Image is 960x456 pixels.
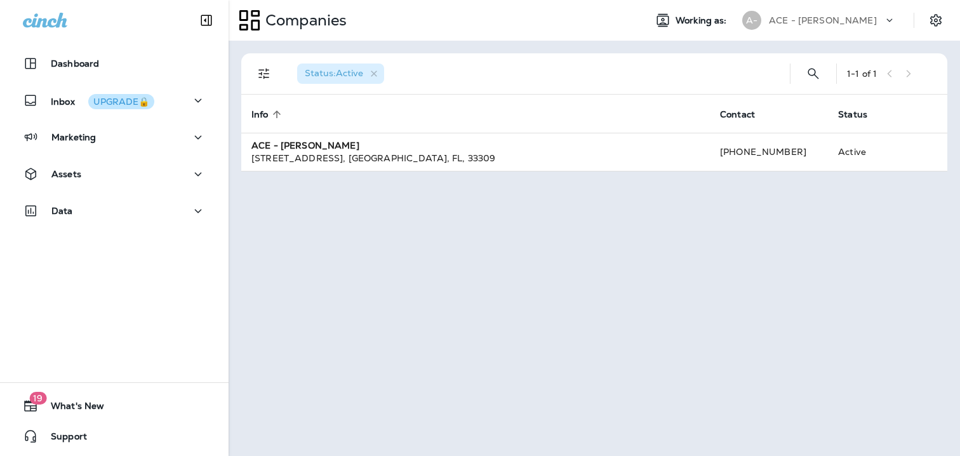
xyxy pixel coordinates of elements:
[51,94,154,107] p: Inbox
[801,61,826,86] button: Search Companies
[720,109,771,120] span: Contact
[769,15,877,25] p: ACE - [PERSON_NAME]
[38,431,87,446] span: Support
[51,58,99,69] p: Dashboard
[260,11,347,30] p: Companies
[51,169,81,179] p: Assets
[88,94,154,109] button: UPGRADE🔒
[720,109,755,120] span: Contact
[251,152,700,164] div: [STREET_ADDRESS] , [GEOGRAPHIC_DATA] , FL , 33309
[13,161,216,187] button: Assets
[251,140,359,151] strong: ACE - [PERSON_NAME]
[828,133,900,171] td: Active
[710,133,828,171] td: [PHONE_NUMBER]
[13,424,216,449] button: Support
[924,9,947,32] button: Settings
[189,8,224,33] button: Collapse Sidebar
[51,132,96,142] p: Marketing
[51,206,73,216] p: Data
[29,392,46,405] span: 19
[838,109,867,120] span: Status
[838,109,884,120] span: Status
[13,124,216,150] button: Marketing
[13,393,216,419] button: 19What's New
[297,64,384,84] div: Status:Active
[847,69,877,79] div: 1 - 1 of 1
[13,88,216,113] button: InboxUPGRADE🔒
[13,51,216,76] button: Dashboard
[251,109,269,120] span: Info
[251,61,277,86] button: Filters
[93,97,149,106] div: UPGRADE🔒
[305,67,363,79] span: Status : Active
[13,198,216,224] button: Data
[251,109,285,120] span: Info
[742,11,761,30] div: A-
[38,401,104,416] span: What's New
[676,15,730,26] span: Working as:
